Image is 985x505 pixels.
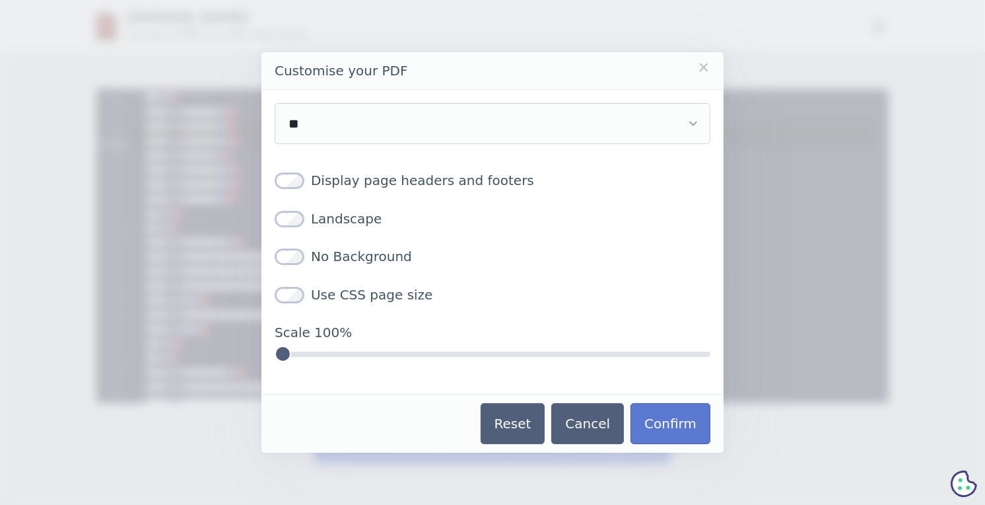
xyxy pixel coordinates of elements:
select: Choose paper size [275,103,710,144]
input: Scale 100% [275,346,710,362]
header: Customise your PDF [261,52,724,90]
svg: Cookie Preferences [951,471,977,497]
button: Confirm [630,403,710,444]
button: Reset [481,403,545,444]
button: Cancel [551,403,624,444]
input: Display page headers and footers [275,173,304,189]
input: Landscape [275,211,304,227]
input: No Background [275,249,304,265]
label: Display page headers and footers [275,171,534,190]
label: Landscape [275,209,382,229]
a: Close [697,61,710,74]
label: No Background [275,247,412,266]
label: Use CSS page size [275,285,433,305]
label: Scale 100% [275,323,710,375]
input: Use CSS page size [275,287,304,303]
